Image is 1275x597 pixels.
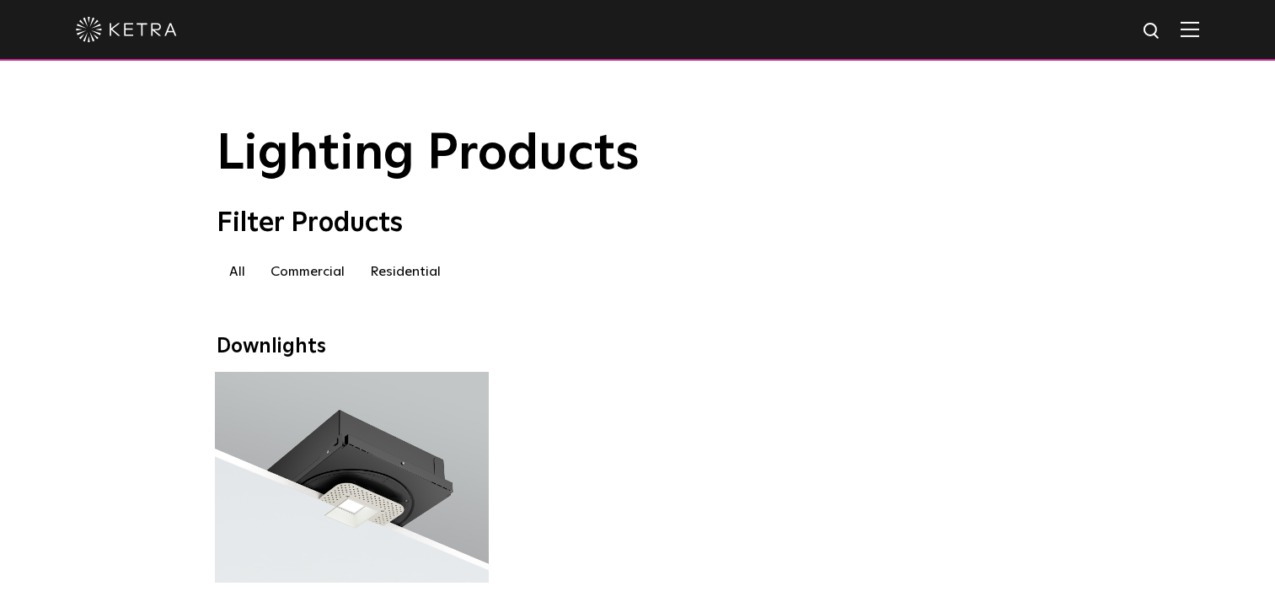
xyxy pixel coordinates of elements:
[258,256,357,287] label: Commercial
[215,372,489,593] a: D2 Downlight Family Lumen Output:1200Colors:White / Black / Gloss Black / Silver / Bronze / Silve...
[217,207,1059,239] div: Filter Products
[76,17,177,42] img: ketra-logo-2019-white
[357,256,453,287] label: Residential
[1181,21,1199,37] img: Hamburger%20Nav.svg
[1142,21,1163,42] img: search icon
[217,335,1059,359] div: Downlights
[217,129,640,180] span: Lighting Products
[217,256,258,287] label: All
